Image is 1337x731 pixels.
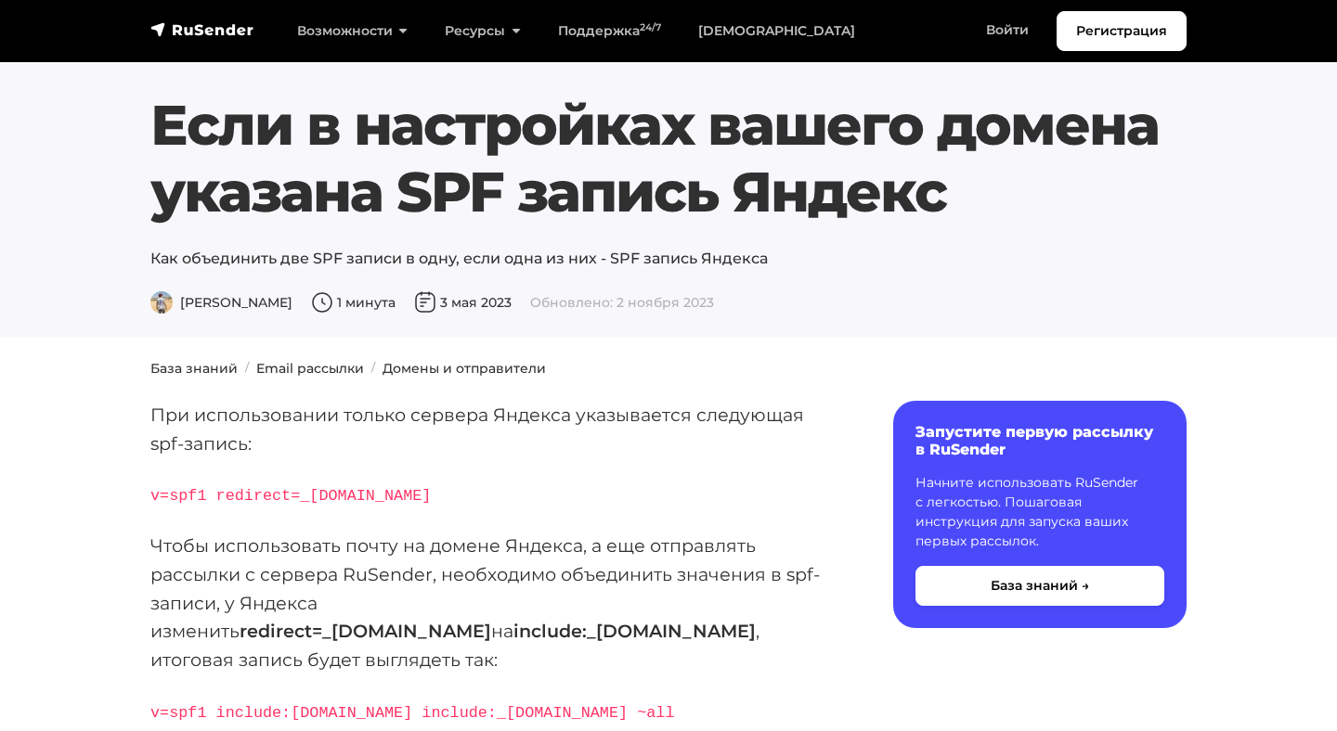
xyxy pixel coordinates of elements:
nav: breadcrumb [139,359,1198,378]
a: Поддержка24/7 [539,12,680,50]
a: Email рассылки [256,360,364,377]
a: Ресурсы [426,12,539,50]
code: v=spf1 redirect=_[DOMAIN_NAME] [150,487,431,505]
p: Начните использовать RuSender с легкостью. Пошаговая инструкция для запуска ваших первых рассылок. [915,473,1164,551]
a: Войти [967,11,1047,49]
span: Обновлено: 2 ноября 2023 [530,294,714,311]
h6: Запустите первую рассылку в RuSender [915,423,1164,458]
button: База знаний → [915,566,1164,606]
a: Домены и отправители [383,360,546,377]
img: RuSender [150,20,254,39]
strong: redirect=_[DOMAIN_NAME] [240,620,491,642]
code: v=spf1 include:[DOMAIN_NAME] include:_[DOMAIN_NAME] ~all [150,704,674,722]
p: Чтобы использовать почту на домене Яндекса, а еще отправлять рассылки с сервера RuSender, необход... [150,532,834,674]
span: [PERSON_NAME] [150,294,292,311]
h1: Если в настройках вашего домена указана SPF запись Яндекс [150,92,1187,225]
strong: include:_[DOMAIN_NAME] [513,620,756,642]
a: База знаний [150,360,238,377]
a: Возможности [279,12,426,50]
a: Запустите первую рассылку в RuSender Начните использовать RuSender с легкостью. Пошаговая инструк... [893,401,1187,628]
img: Дата публикации [414,291,436,314]
a: [DEMOGRAPHIC_DATA] [680,12,874,50]
span: 3 мая 2023 [414,294,512,311]
p: При использовании только сервера Яндекса указывается следующая spf-запись: [150,401,834,457]
span: 1 минута [311,294,396,311]
img: Время чтения [311,291,333,314]
a: Регистрация [1057,11,1187,51]
p: Как объединить две SPF записи в одну, если одна из них - SPF запись Яндекса [150,248,1187,270]
sup: 24/7 [640,21,661,33]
